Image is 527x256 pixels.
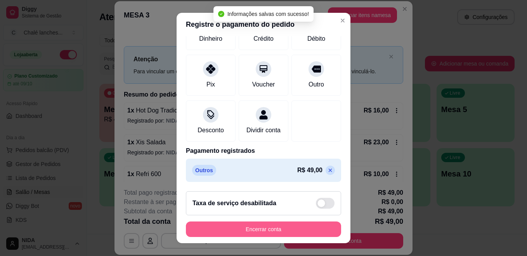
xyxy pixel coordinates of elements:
span: Informações salvas com sucesso! [227,11,309,17]
button: Encerrar conta [186,221,341,237]
div: Dividir conta [246,126,281,135]
div: Débito [307,34,325,43]
div: Crédito [253,34,274,43]
div: Desconto [198,126,224,135]
div: Outro [309,80,324,89]
p: Pagamento registrados [186,146,341,156]
div: Pix [206,80,215,89]
p: Outros [192,165,216,176]
div: Voucher [252,80,275,89]
button: Close [336,14,349,27]
p: R$ 49,00 [297,166,322,175]
span: check-circle [218,11,224,17]
header: Registre o pagamento do pedido [177,13,350,36]
h2: Taxa de serviço desabilitada [192,199,276,208]
div: Dinheiro [199,34,222,43]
